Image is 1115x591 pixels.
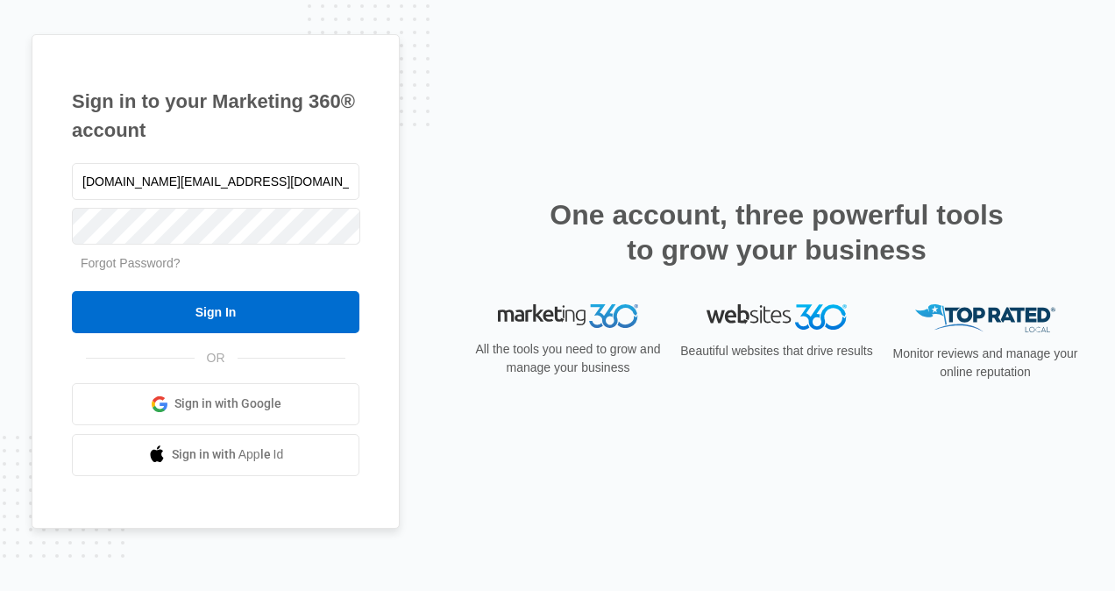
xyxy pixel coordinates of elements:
a: Sign in with Apple Id [72,434,359,476]
p: All the tools you need to grow and manage your business [470,340,666,377]
span: OR [195,349,238,367]
p: Beautiful websites that drive results [678,342,875,360]
input: Sign In [72,291,359,333]
img: Top Rated Local [915,304,1055,333]
h2: One account, three powerful tools to grow your business [544,197,1009,267]
p: Monitor reviews and manage your online reputation [887,345,1083,381]
h1: Sign in to your Marketing 360® account [72,87,359,145]
span: Sign in with Google [174,395,281,413]
img: Websites 360 [707,304,847,330]
span: Sign in with Apple Id [172,445,284,464]
img: Marketing 360 [498,304,638,329]
a: Forgot Password? [81,256,181,270]
input: Email [72,163,359,200]
a: Sign in with Google [72,383,359,425]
